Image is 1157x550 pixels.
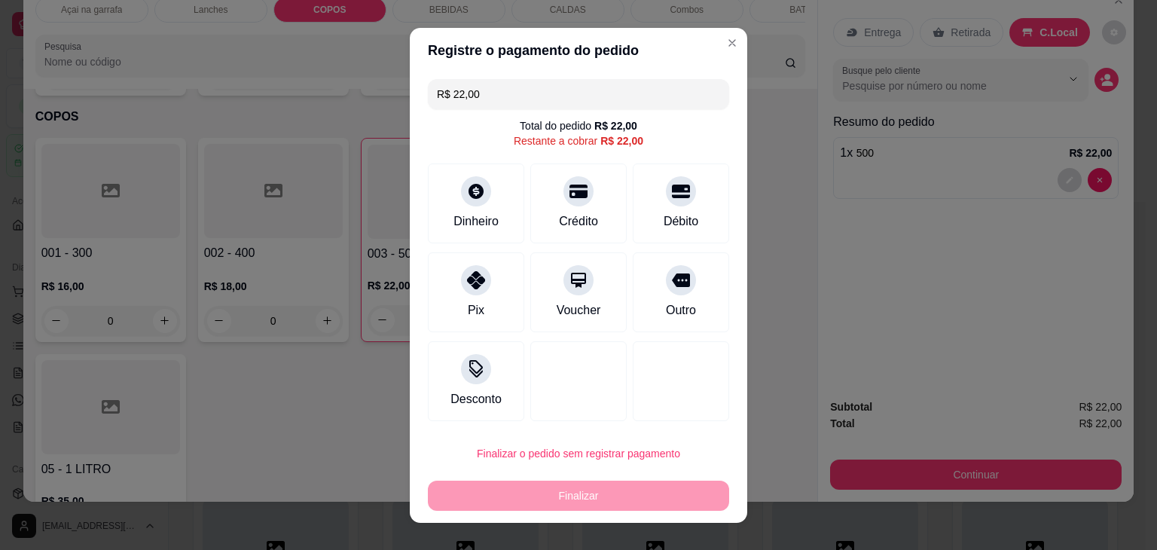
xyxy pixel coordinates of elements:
div: Dinheiro [453,212,499,231]
div: Restante a cobrar [514,133,643,148]
button: Close [720,31,744,55]
div: R$ 22,00 [594,118,637,133]
div: Pix [468,301,484,319]
div: Desconto [450,390,502,408]
div: Crédito [559,212,598,231]
div: R$ 22,00 [600,133,643,148]
div: Voucher [557,301,601,319]
button: Finalizar o pedido sem registrar pagamento [428,438,729,469]
div: Outro [666,301,696,319]
div: Total do pedido [520,118,637,133]
input: Ex.: hambúrguer de cordeiro [437,79,720,109]
header: Registre o pagamento do pedido [410,28,747,73]
div: Débito [664,212,698,231]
